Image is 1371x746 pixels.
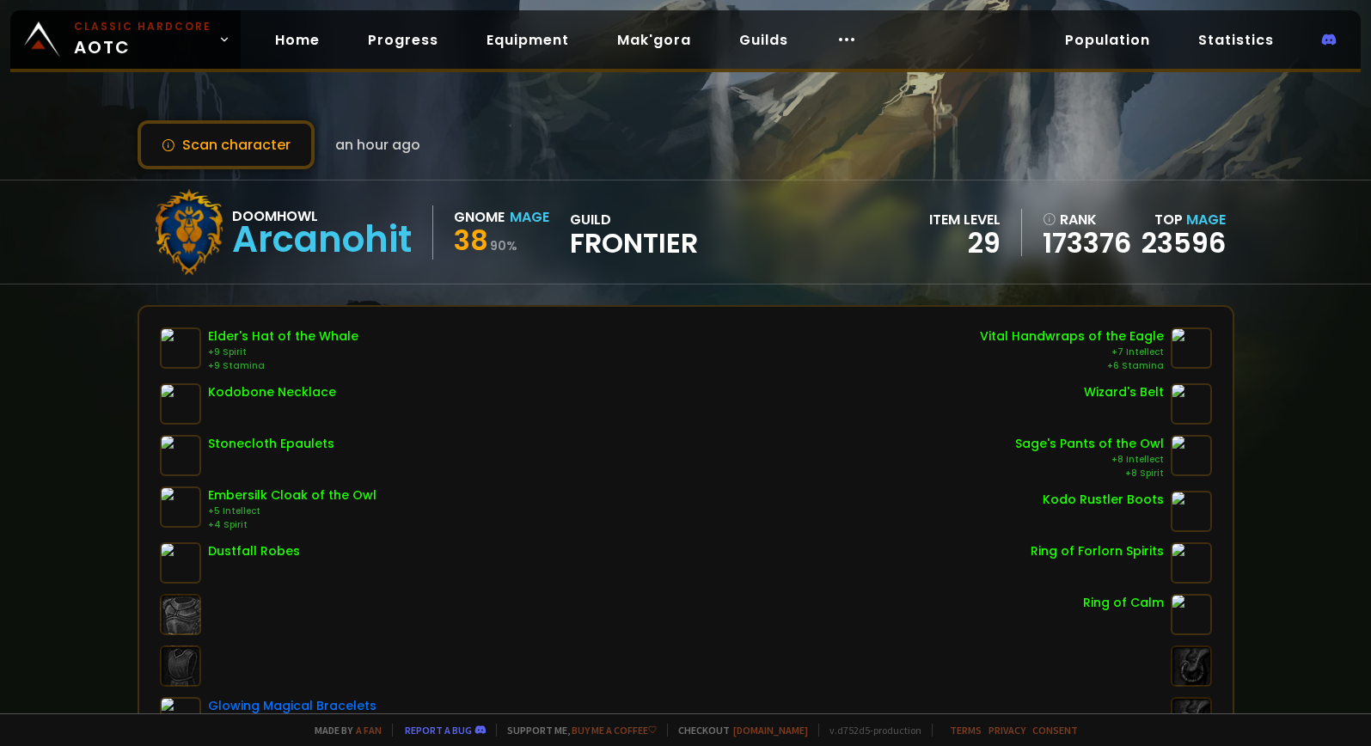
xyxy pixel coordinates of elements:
[454,206,505,228] div: Gnome
[980,345,1164,359] div: +7 Intellect
[10,10,241,69] a: Classic HardcoreAOTC
[74,19,211,60] span: AOTC
[304,724,382,737] span: Made by
[733,724,808,737] a: [DOMAIN_NAME]
[1141,209,1226,230] div: Top
[570,209,698,256] div: guild
[980,327,1164,345] div: Vital Handwraps of the Eagle
[570,230,698,256] span: Frontier
[1015,453,1164,467] div: +8 Intellect
[261,22,334,58] a: Home
[354,22,452,58] a: Progress
[510,206,549,228] div: Mage
[208,518,376,532] div: +4 Spirit
[1043,491,1164,509] div: Kodo Rustler Boots
[160,383,201,425] img: item-15690
[473,22,583,58] a: Equipment
[454,221,488,260] span: 38
[1015,435,1164,453] div: Sage's Pants of the Owl
[74,19,211,34] small: Classic Hardcore
[929,230,1001,256] div: 29
[232,205,412,227] div: Doomhowl
[980,359,1164,373] div: +6 Stamina
[1043,209,1131,230] div: rank
[208,504,376,518] div: +5 Intellect
[1031,542,1164,560] div: Ring of Forlorn Spirits
[160,486,201,528] img: item-14229
[1051,22,1164,58] a: Population
[1083,594,1164,612] div: Ring of Calm
[1186,210,1226,229] span: Mage
[208,435,334,453] div: Stonecloth Epaulets
[490,237,517,254] small: 90 %
[603,22,705,58] a: Mak'gora
[988,724,1025,737] a: Privacy
[208,359,358,373] div: +9 Stamina
[405,724,472,737] a: Report a bug
[1015,467,1164,480] div: +8 Spirit
[138,120,315,169] button: Scan character
[160,327,201,369] img: item-7357
[667,724,808,737] span: Checkout
[1171,383,1212,425] img: item-4827
[1171,594,1212,635] img: item-6790
[1171,542,1212,584] img: item-2043
[1032,724,1078,737] a: Consent
[208,327,358,345] div: Elder's Hat of the Whale
[1084,383,1164,401] div: Wizard's Belt
[160,435,201,476] img: item-14412
[335,134,420,156] span: an hour ago
[232,227,412,253] div: Arcanohit
[160,542,201,584] img: item-15455
[1043,230,1131,256] a: 173376
[208,486,376,504] div: Embersilk Cloak of the Owl
[496,724,657,737] span: Support me,
[1171,435,1212,476] img: item-6616
[208,697,376,715] div: Glowing Magical Bracelets
[208,383,336,401] div: Kodobone Necklace
[572,724,657,737] a: Buy me a coffee
[929,209,1001,230] div: item level
[1184,22,1288,58] a: Statistics
[1141,223,1226,262] a: 23596
[208,345,358,359] div: +9 Spirit
[208,542,300,560] div: Dustfall Robes
[725,22,802,58] a: Guilds
[950,724,982,737] a: Terms
[818,724,921,737] span: v. d752d5 - production
[1171,327,1212,369] img: item-14211
[1171,491,1212,532] img: item-15697
[356,724,382,737] a: a fan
